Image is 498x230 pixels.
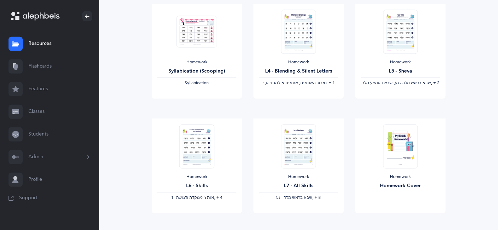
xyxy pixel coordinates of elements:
div: L5 - Sheva [361,68,440,75]
img: Homework_L7_AllSkills_R_EN_thumbnail_1741220438.png [281,124,316,168]
img: Homework_L4_BlendingAndSilentLetters_R_EN_thumbnail_1731217887.png [281,10,316,54]
span: Support [19,195,38,202]
div: ‪, + 1‬ [259,80,338,86]
div: L4 - Blending & Silent Letters [259,68,338,75]
div: Homework [157,59,236,65]
div: ‪, + 4‬ [157,195,236,201]
span: ‫אות ו' מנוקדת ודגושה‬ [176,195,214,200]
div: Homework [259,59,338,65]
div: Homework [157,174,236,180]
img: Homework_L6_Skills_R_EN_thumbnail_1731264757.png [179,124,214,168]
div: Homework [361,59,440,65]
span: ‫שבא בראש מלה - נע, שבא באמצע מלה‬ [362,80,431,85]
img: Homework-Cover-EN_thumbnail_1597602968.png [383,124,418,168]
span: 1 - [171,195,176,200]
div: Homework [259,174,338,180]
span: ‫חיבור האותיות, אותיות אילמות: א, י‬ [262,80,326,85]
div: Syllabication (Scooping) [157,68,236,75]
div: ‪, + 2‬ [361,80,440,86]
div: L6 - Skills [157,182,236,190]
span: ‫שבא בראש מלה - נע‬ [276,195,312,200]
div: L7 - All Skills [259,182,338,190]
img: Homework_L5_Sheva_R_EN_thumbnail_1754305392.png [383,10,418,54]
div: Homework Cover [361,182,440,190]
div: Homework [361,174,440,180]
div: Syllabication [157,80,236,86]
img: Homework_Syllabication-EN_Red_Scooping_EN_thumbnail_1724301177.png [177,16,217,48]
div: ‪, + 8‬ [259,195,338,201]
